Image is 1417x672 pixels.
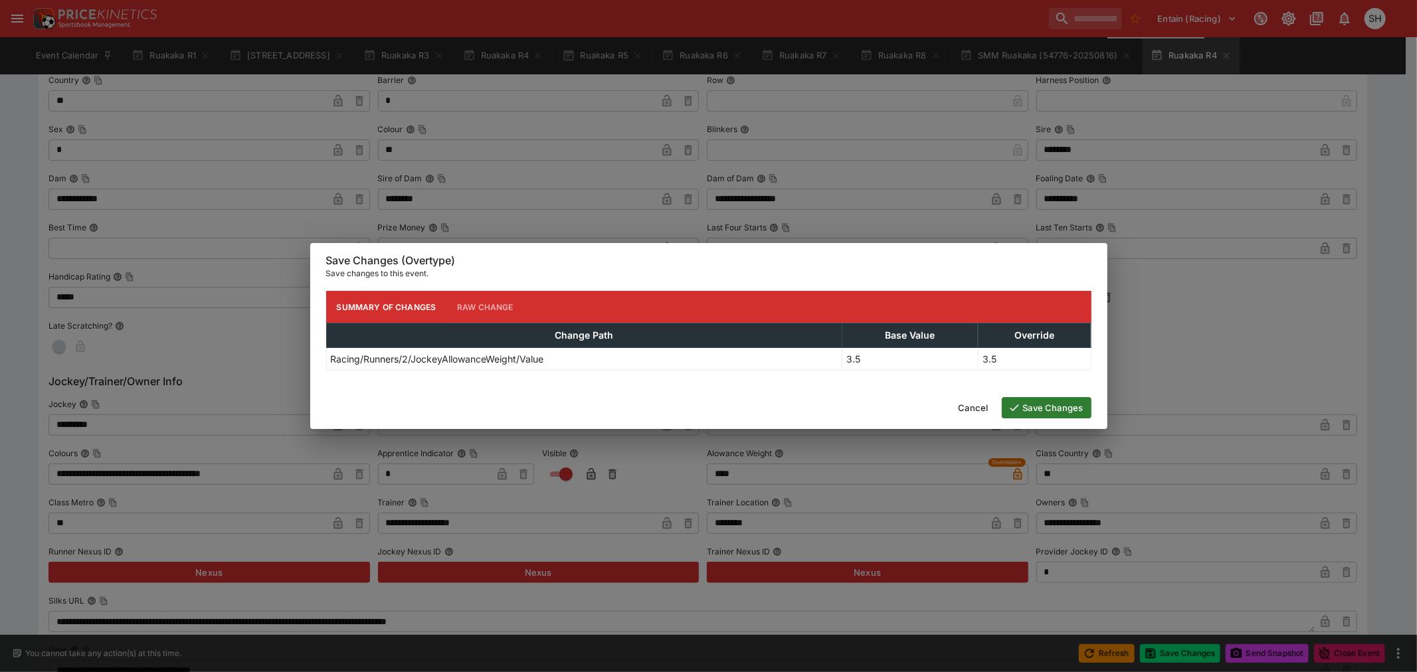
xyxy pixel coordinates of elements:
[326,267,1091,280] p: Save changes to this event.
[978,348,1091,371] td: 3.5
[446,291,524,323] button: Raw Change
[326,323,842,348] th: Change Path
[842,323,979,348] th: Base Value
[951,397,996,418] button: Cancel
[326,254,1091,268] h6: Save Changes (Overtype)
[331,352,544,366] p: Racing/Runners/2/JockeyAllowanceWeight/Value
[978,323,1091,348] th: Override
[1002,397,1091,418] button: Save Changes
[326,291,447,323] button: Summary of Changes
[842,348,979,371] td: 3.5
